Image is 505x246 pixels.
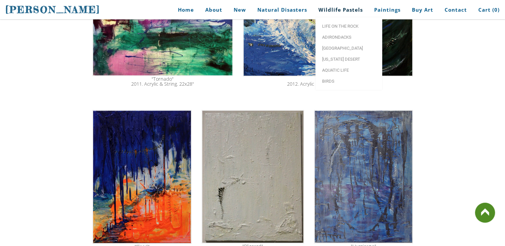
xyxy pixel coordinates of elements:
[494,6,498,13] span: 0
[93,77,233,86] div: "Tornado" 2011. Acrylic & String. 22x28"
[407,2,438,17] a: Buy Art
[5,4,100,15] span: [PERSON_NAME]
[322,57,375,61] span: [US_STATE] Desert
[369,2,406,17] a: Paintings
[315,43,382,54] a: [GEOGRAPHIC_DATA]
[315,76,382,87] a: Birds
[313,2,368,17] a: Wildlife Pastels
[315,65,382,76] a: Aquatic life
[322,79,375,83] span: Birds
[252,2,312,17] a: Natural Disasters
[168,2,199,17] a: Home
[92,110,192,244] img: Flood painting natural disaster
[322,46,375,50] span: [GEOGRAPHIC_DATA]
[322,24,375,28] span: Life on the Rock
[473,2,500,17] a: Cart (0)
[315,32,382,43] a: Adirondacks
[244,77,412,87] div: "Tsunami" 2012. Acrylic and String. 36x24" SOLD
[322,68,375,72] span: Aquatic life
[440,2,472,17] a: Contact
[5,3,100,16] a: [PERSON_NAME]
[229,2,251,17] a: New
[200,2,227,17] a: About
[315,21,382,32] a: Life on the Rock
[314,110,413,243] img: hurricane katrina painting natural disaster
[315,54,382,65] a: [US_STATE] Desert
[322,35,375,39] span: Adirondacks
[202,110,304,243] img: natural disaster art blizzard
